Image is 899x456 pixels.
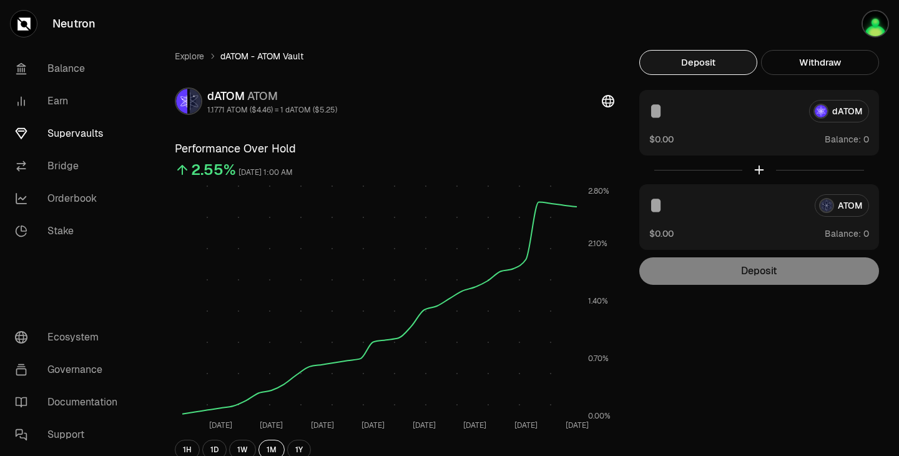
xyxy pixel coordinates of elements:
[825,133,861,146] span: Balance:
[588,411,611,421] tspan: 0.00%
[5,354,135,386] a: Governance
[761,50,879,75] button: Withdraw
[566,420,589,430] tspan: [DATE]
[207,87,337,105] div: dATOM
[5,386,135,419] a: Documentation
[463,420,486,430] tspan: [DATE]
[588,186,609,196] tspan: 2.80%
[5,321,135,354] a: Ecosystem
[175,50,614,62] nav: breadcrumb
[588,239,607,249] tspan: 2.10%
[514,420,538,430] tspan: [DATE]
[5,52,135,85] a: Balance
[238,166,293,180] div: [DATE] 1:00 AM
[649,227,674,240] button: $0.00
[639,50,757,75] button: Deposit
[5,419,135,451] a: Support
[862,10,889,37] img: Anogueira
[209,420,232,430] tspan: [DATE]
[825,227,861,240] span: Balance:
[5,215,135,247] a: Stake
[588,354,609,364] tspan: 0.70%
[191,160,236,180] div: 2.55%
[220,50,303,62] span: dATOM - ATOM Vault
[5,85,135,117] a: Earn
[176,89,187,114] img: dATOM Logo
[190,89,201,114] img: ATOM Logo
[175,50,204,62] a: Explore
[413,420,436,430] tspan: [DATE]
[5,182,135,215] a: Orderbook
[175,140,614,157] h3: Performance Over Hold
[361,420,385,430] tspan: [DATE]
[649,132,674,146] button: $0.00
[5,117,135,150] a: Supervaults
[207,105,337,115] div: 1.1771 ATOM ($4.46) = 1 dATOM ($5.25)
[588,296,608,306] tspan: 1.40%
[247,89,278,103] span: ATOM
[260,420,283,430] tspan: [DATE]
[311,420,334,430] tspan: [DATE]
[5,150,135,182] a: Bridge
